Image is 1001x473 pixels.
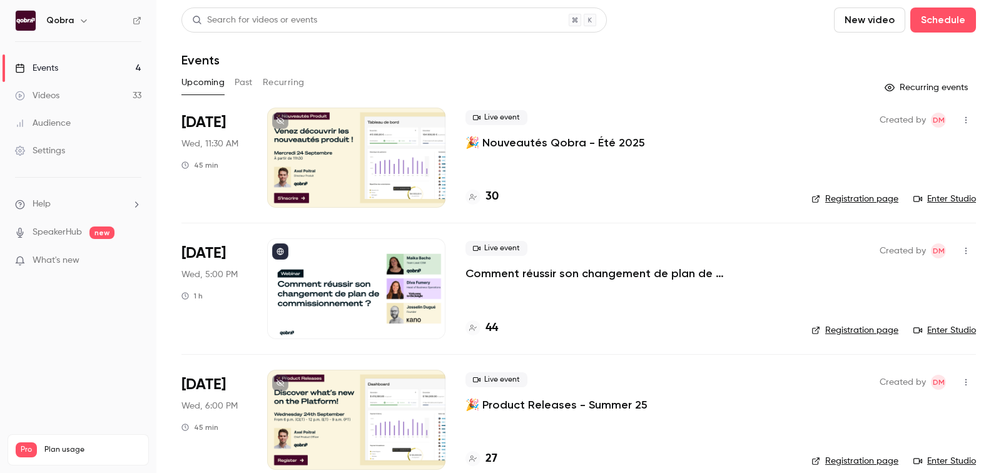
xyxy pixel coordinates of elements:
[15,145,65,157] div: Settings
[16,442,37,457] span: Pro
[465,397,648,412] a: 🎉 Product Releases - Summer 25
[913,324,976,337] a: Enter Studio
[181,375,226,395] span: [DATE]
[235,73,253,93] button: Past
[33,198,51,211] span: Help
[181,370,247,470] div: Sep 24 Wed, 6:00 PM (Europe/Paris)
[913,193,976,205] a: Enter Studio
[933,375,945,390] span: DM
[263,73,305,93] button: Recurring
[181,108,247,208] div: Sep 24 Wed, 11:30 AM (Europe/Paris)
[931,113,946,128] span: Dylan Manceau
[465,135,645,150] a: 🎉 Nouveautés Qobra - Été 2025
[913,455,976,467] a: Enter Studio
[465,110,527,125] span: Live event
[33,226,82,239] a: SpeakerHub
[15,117,71,130] div: Audience
[192,14,317,27] div: Search for videos or events
[931,243,946,258] span: Dylan Manceau
[465,266,791,281] a: Comment réussir son changement de plan de commissionnement ?
[465,188,499,205] a: 30
[880,113,926,128] span: Created by
[181,160,218,170] div: 45 min
[15,89,59,102] div: Videos
[811,455,898,467] a: Registration page
[880,243,926,258] span: Created by
[181,73,225,93] button: Upcoming
[811,324,898,337] a: Registration page
[181,53,220,68] h1: Events
[181,400,238,412] span: Wed, 6:00 PM
[933,243,945,258] span: DM
[931,375,946,390] span: Dylan Manceau
[46,14,74,27] h6: Qobra
[181,238,247,338] div: Sep 24 Wed, 5:00 PM (Europe/Paris)
[880,375,926,390] span: Created by
[910,8,976,33] button: Schedule
[834,8,905,33] button: New video
[44,445,141,455] span: Plan usage
[811,193,898,205] a: Registration page
[465,450,497,467] a: 27
[485,450,497,467] h4: 27
[465,372,527,387] span: Live event
[181,243,226,263] span: [DATE]
[181,268,238,281] span: Wed, 5:00 PM
[933,113,945,128] span: DM
[485,320,498,337] h4: 44
[181,291,203,301] div: 1 h
[181,138,238,150] span: Wed, 11:30 AM
[181,113,226,133] span: [DATE]
[181,422,218,432] div: 45 min
[15,198,141,211] li: help-dropdown-opener
[15,62,58,74] div: Events
[89,226,114,239] span: new
[485,188,499,205] h4: 30
[465,241,527,256] span: Live event
[465,320,498,337] a: 44
[879,78,976,98] button: Recurring events
[33,254,79,267] span: What's new
[16,11,36,31] img: Qobra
